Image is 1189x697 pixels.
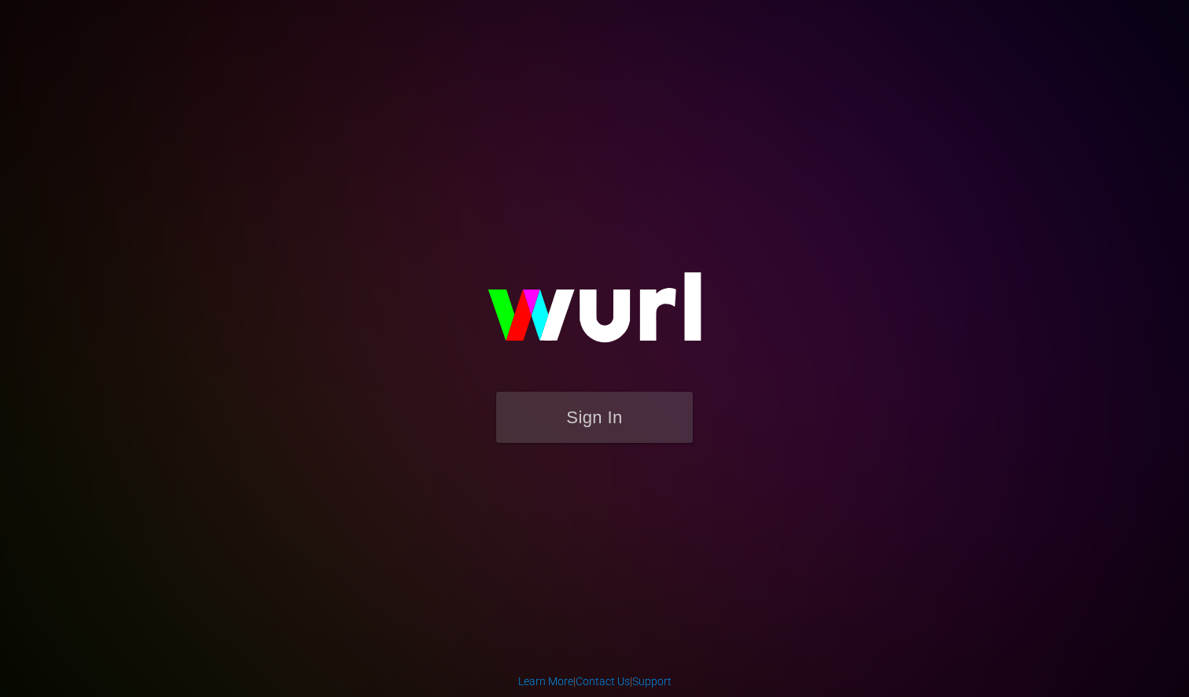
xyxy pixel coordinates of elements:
[496,392,693,443] button: Sign In
[437,238,752,391] img: wurl-logo-on-black-223613ac3d8ba8fe6dc639794a292ebdb59501304c7dfd60c99c58986ef67473.svg
[632,675,672,688] a: Support
[518,673,672,689] div: | |
[576,675,630,688] a: Contact Us
[518,675,573,688] a: Learn More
